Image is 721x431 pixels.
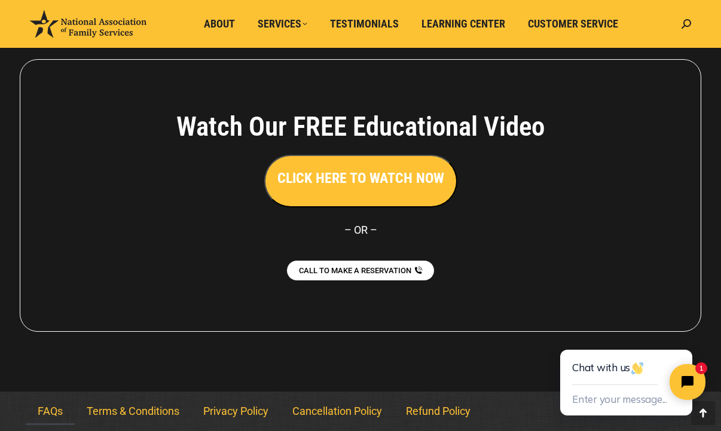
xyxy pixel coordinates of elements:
[264,173,457,185] a: CLICK HERE TO WATCH NOW
[330,17,399,30] span: Testimonials
[421,17,505,30] span: Learning Center
[413,13,514,35] a: Learning Center
[277,168,444,188] h3: CLICK HERE TO WATCH NOW
[195,13,243,35] a: About
[533,311,721,431] iframe: Tidio Chat
[299,267,411,274] span: CALL TO MAKE A RESERVATION
[26,398,695,425] nav: Menu
[520,13,627,35] a: Customer Service
[258,17,307,30] span: Services
[30,10,146,38] img: National Association of Family Services
[528,17,618,30] span: Customer Service
[26,398,75,425] a: FAQs
[344,224,377,236] span: – OR –
[322,13,407,35] a: Testimonials
[280,398,394,425] a: Cancellation Policy
[110,111,611,143] h4: Watch Our FREE Educational Video
[287,261,434,280] a: CALL TO MAKE A RESERVATION
[191,398,280,425] a: Privacy Policy
[204,17,235,30] span: About
[75,398,191,425] a: Terms & Conditions
[394,398,482,425] a: Refund Policy
[264,155,457,207] button: CLICK HERE TO WATCH NOW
